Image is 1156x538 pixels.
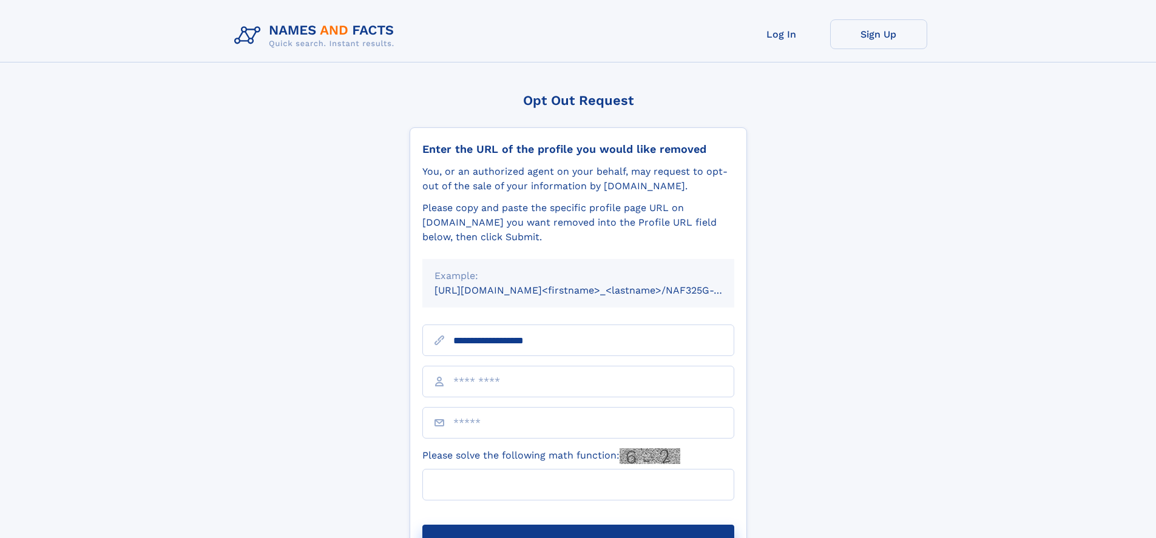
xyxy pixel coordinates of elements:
div: Example: [434,269,722,283]
div: You, or an authorized agent on your behalf, may request to opt-out of the sale of your informatio... [422,164,734,193]
a: Sign Up [830,19,927,49]
div: Enter the URL of the profile you would like removed [422,143,734,156]
small: [URL][DOMAIN_NAME]<firstname>_<lastname>/NAF325G-xxxxxxxx [434,284,757,296]
label: Please solve the following math function: [422,448,680,464]
img: Logo Names and Facts [229,19,404,52]
div: Opt Out Request [410,93,747,108]
a: Log In [733,19,830,49]
div: Please copy and paste the specific profile page URL on [DOMAIN_NAME] you want removed into the Pr... [422,201,734,244]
